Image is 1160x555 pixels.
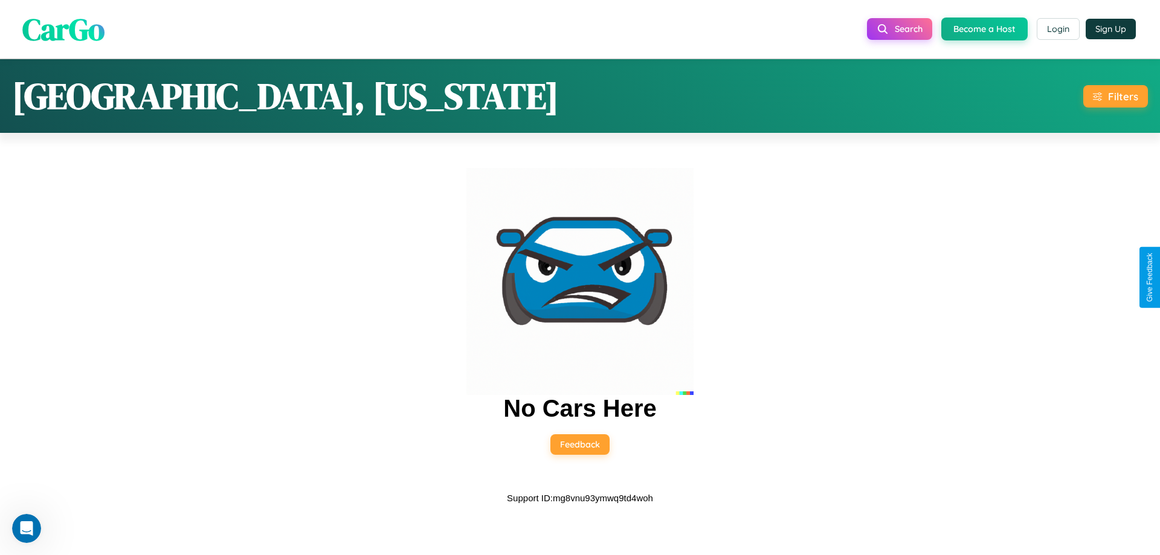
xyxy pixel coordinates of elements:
img: car [466,168,694,395]
span: CarGo [22,8,105,50]
div: Give Feedback [1145,253,1154,302]
button: Feedback [550,434,610,455]
h1: [GEOGRAPHIC_DATA], [US_STATE] [12,71,559,121]
button: Filters [1083,85,1148,107]
button: Sign Up [1086,19,1136,39]
iframe: Intercom live chat [12,514,41,543]
span: Search [895,24,923,34]
h2: No Cars Here [503,395,656,422]
button: Login [1037,18,1080,40]
div: Filters [1108,90,1138,103]
p: Support ID: mg8vnu93ymwq9td4woh [507,490,653,506]
button: Search [867,18,932,40]
button: Become a Host [941,18,1028,40]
